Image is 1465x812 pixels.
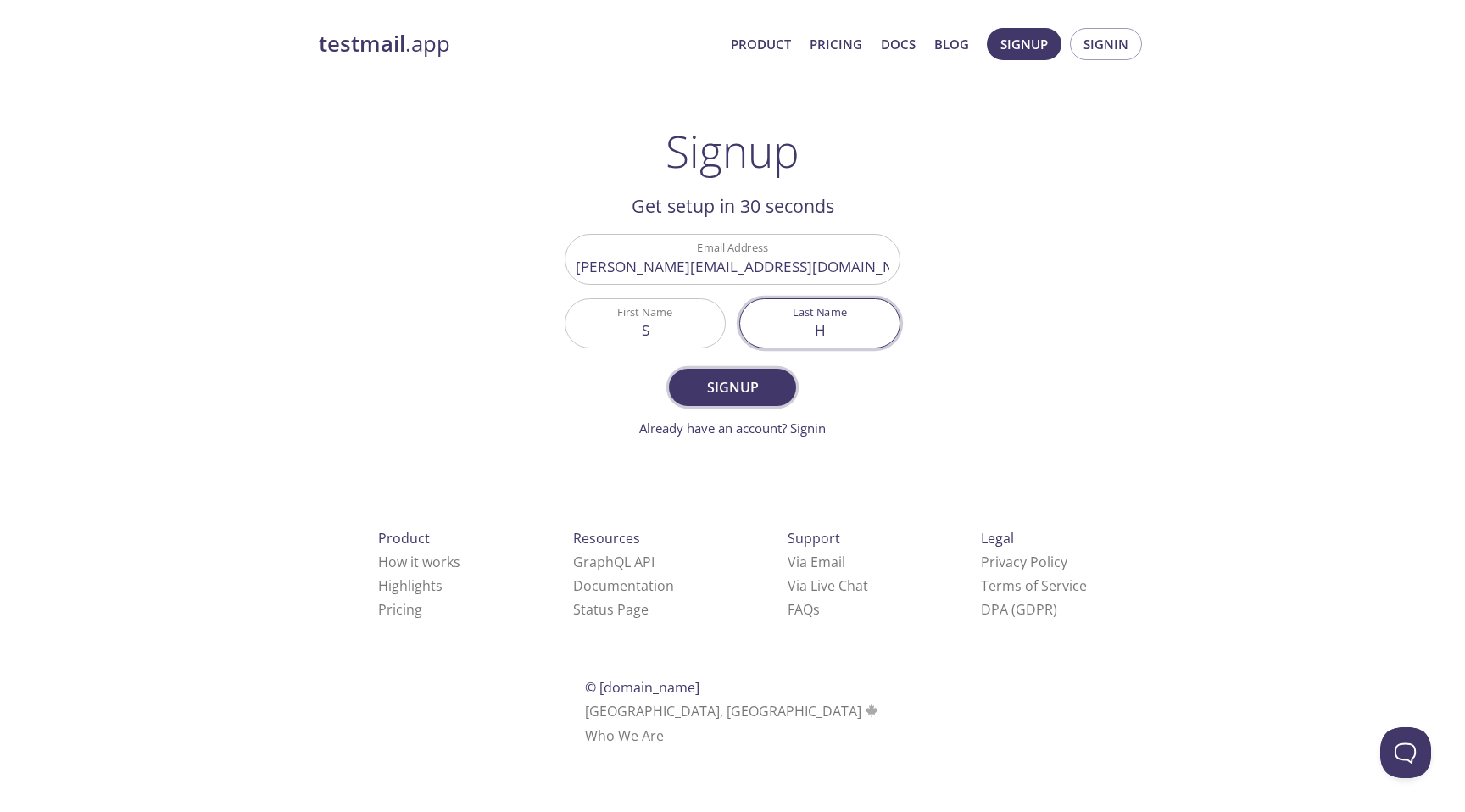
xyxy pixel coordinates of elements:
[1083,33,1128,55] span: Signin
[378,600,422,619] a: Pricing
[981,576,1087,595] a: Terms of Service
[813,600,820,619] span: s
[1380,727,1431,778] iframe: Help Scout Beacon - Open
[1070,28,1142,60] button: Signin
[565,192,900,220] h2: Get setup in 30 seconds
[688,375,777,399] span: Signup
[788,553,845,571] a: Via Email
[573,529,640,548] span: Resources
[1000,33,1048,55] span: Signup
[981,529,1014,548] span: Legal
[788,600,820,619] a: FAQ
[810,33,862,55] a: Pricing
[788,576,868,595] a: Via Live Chat
[378,553,460,571] a: How it works
[378,576,443,595] a: Highlights
[585,678,699,697] span: © [DOMAIN_NAME]
[378,529,430,548] span: Product
[987,28,1061,60] button: Signup
[981,553,1067,571] a: Privacy Policy
[319,29,405,58] strong: testmail
[639,420,826,437] a: Already have an account? Signin
[573,576,674,595] a: Documentation
[731,33,791,55] a: Product
[585,726,664,745] a: Who We Are
[981,600,1057,619] a: DPA (GDPR)
[934,33,969,55] a: Blog
[881,33,916,55] a: Docs
[669,369,796,406] button: Signup
[666,125,799,176] h1: Signup
[319,30,717,58] a: testmail.app
[573,600,649,619] a: Status Page
[573,553,655,571] a: GraphQL API
[585,702,881,720] span: [GEOGRAPHIC_DATA], [GEOGRAPHIC_DATA]
[788,529,840,548] span: Support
